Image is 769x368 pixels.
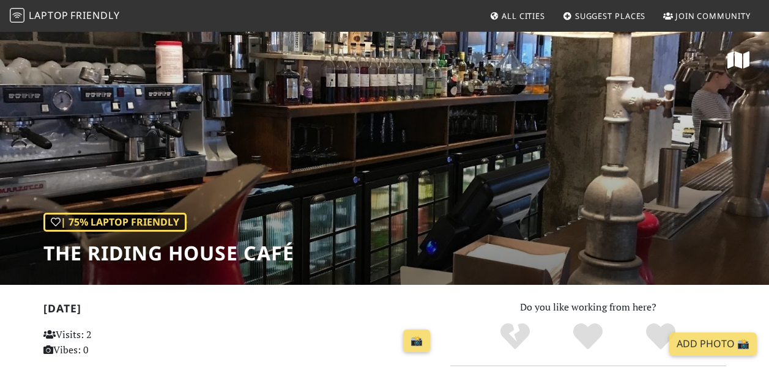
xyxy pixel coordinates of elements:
span: All Cities [502,10,545,21]
a: LaptopFriendly LaptopFriendly [10,6,120,27]
span: Laptop [29,9,69,22]
a: Add Photo 📸 [669,333,757,356]
a: 📸 [403,329,430,353]
h2: [DATE] [43,302,436,320]
div: Yes [552,322,625,352]
a: Suggest Places [558,5,651,27]
div: | 75% Laptop Friendly [43,213,187,232]
img: LaptopFriendly [10,8,24,23]
span: Join Community [675,10,751,21]
p: Visits: 2 Vibes: 0 [43,327,165,358]
h1: The Riding House Café [43,241,294,265]
a: Join Community [658,5,756,27]
span: Friendly [70,9,119,22]
div: No [479,322,552,352]
span: Suggest Places [575,10,646,21]
p: Do you like working from here? [450,300,726,315]
a: All Cities [485,5,550,27]
div: Definitely! [624,322,697,352]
